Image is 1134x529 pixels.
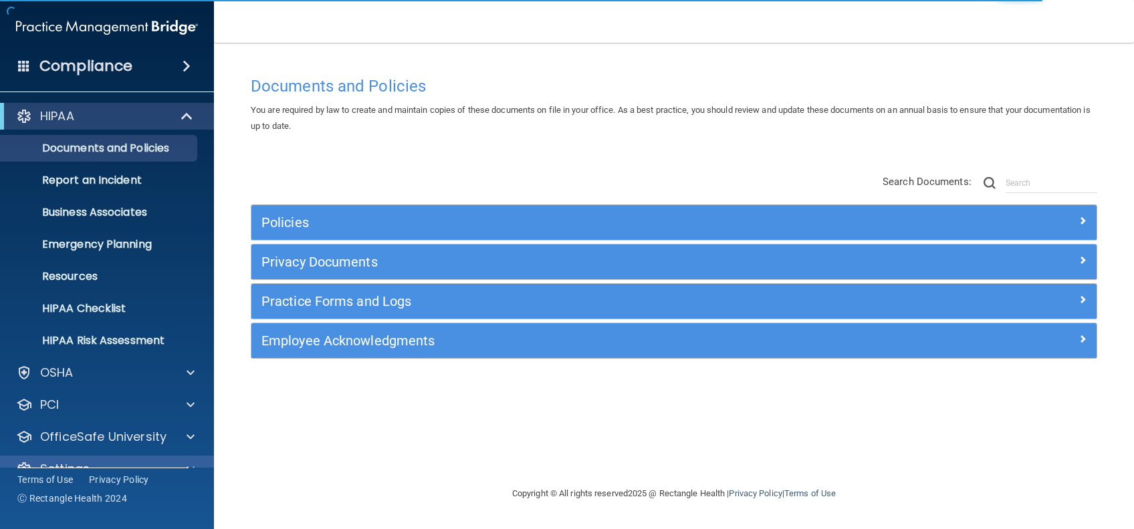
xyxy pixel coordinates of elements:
h4: Documents and Policies [251,77,1097,95]
p: Emergency Planning [9,238,191,251]
span: Search Documents: [883,176,972,188]
div: Copyright © All rights reserved 2025 @ Rectangle Health | | [430,472,918,515]
a: Employee Acknowledgments [261,330,1087,351]
a: Privacy Policy [89,473,149,486]
h5: Employee Acknowledgments [261,333,875,348]
p: HIPAA Checklist [9,302,191,315]
a: Privacy Policy [729,488,782,498]
a: Terms of Use [784,488,836,498]
a: Privacy Documents [261,251,1087,273]
p: HIPAA [40,108,74,124]
a: PCI [16,397,195,413]
img: ic-search.3b580494.png [984,177,996,189]
p: OSHA [40,365,74,381]
a: OSHA [16,365,195,381]
h5: Privacy Documents [261,254,875,269]
a: Policies [261,212,1087,233]
a: Terms of Use [17,473,73,486]
p: Resources [9,270,191,283]
a: Settings [16,461,195,477]
a: HIPAA [16,108,194,124]
p: OfficeSafe University [40,429,166,445]
p: PCI [40,397,59,413]
h4: Compliance [39,57,132,75]
h5: Policies [261,215,875,230]
span: Ⓒ Rectangle Health 2024 [17,492,127,505]
h5: Practice Forms and Logs [261,294,875,309]
a: OfficeSafe University [16,429,195,445]
p: HIPAA Risk Assessment [9,334,191,347]
p: Report an Incident [9,174,191,187]
p: Business Associates [9,206,191,219]
p: Settings [40,461,90,477]
a: Practice Forms and Logs [261,291,1087,312]
p: Documents and Policies [9,142,191,155]
input: Search [1006,173,1097,193]
span: You are required by law to create and maintain copies of these documents on file in your office. ... [251,105,1091,131]
img: PMB logo [16,14,198,41]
